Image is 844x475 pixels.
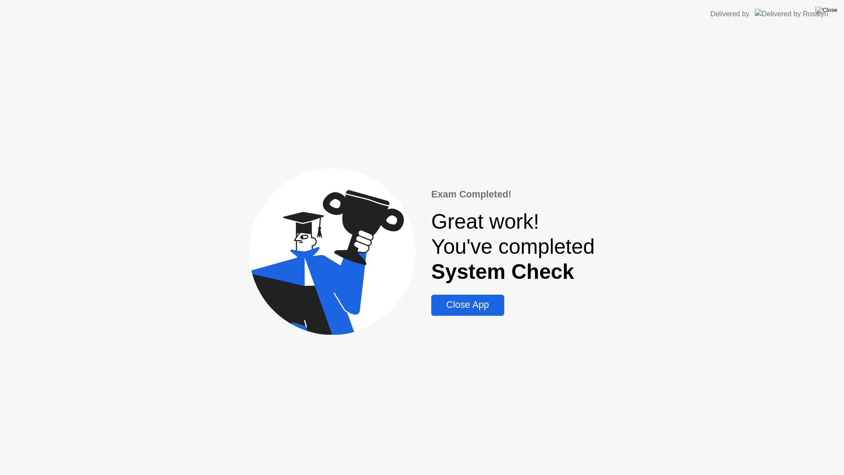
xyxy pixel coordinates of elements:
[434,300,501,311] div: Close App
[755,9,828,19] img: Delivered by Rosalyn
[431,209,595,284] div: Great work! You've completed
[431,187,595,201] div: Exam Completed!
[815,7,837,14] img: Close
[431,295,504,316] button: Close App
[710,9,749,19] div: Delivered by
[431,260,574,283] b: System Check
